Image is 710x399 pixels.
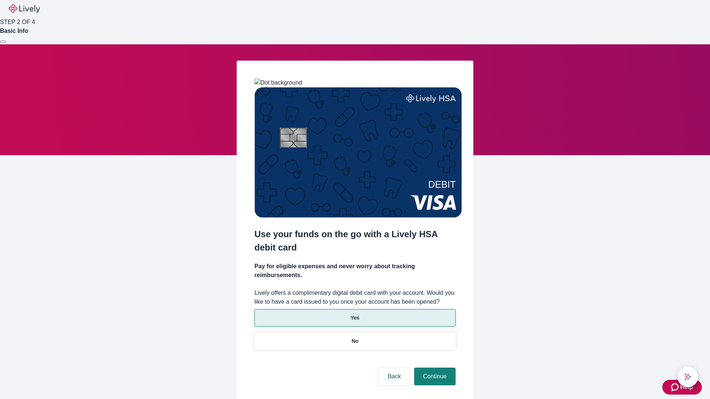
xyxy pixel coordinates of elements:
[414,368,456,385] button: Continue
[677,366,698,387] button: chat
[254,78,302,87] img: Dot background
[351,314,359,322] p: Yes
[9,4,40,13] img: Lively
[684,373,692,381] svg: Lively AI Assistant
[254,309,456,327] button: Yes
[379,368,410,385] button: Back
[254,262,456,280] h4: Pay for eligible expenses and never worry about tracking reimbursements.
[662,380,702,395] button: Zendesk support iconHelp
[680,383,693,392] span: Help
[254,289,456,306] label: Lively offers a complimentary digital debit card with your account. Would you like to have a card...
[671,383,680,392] svg: Zendesk support icon
[254,228,456,254] h2: Use your funds on the go with a Lively HSA debit card
[254,87,462,218] img: Debit card
[254,332,456,350] button: No
[352,337,359,345] p: No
